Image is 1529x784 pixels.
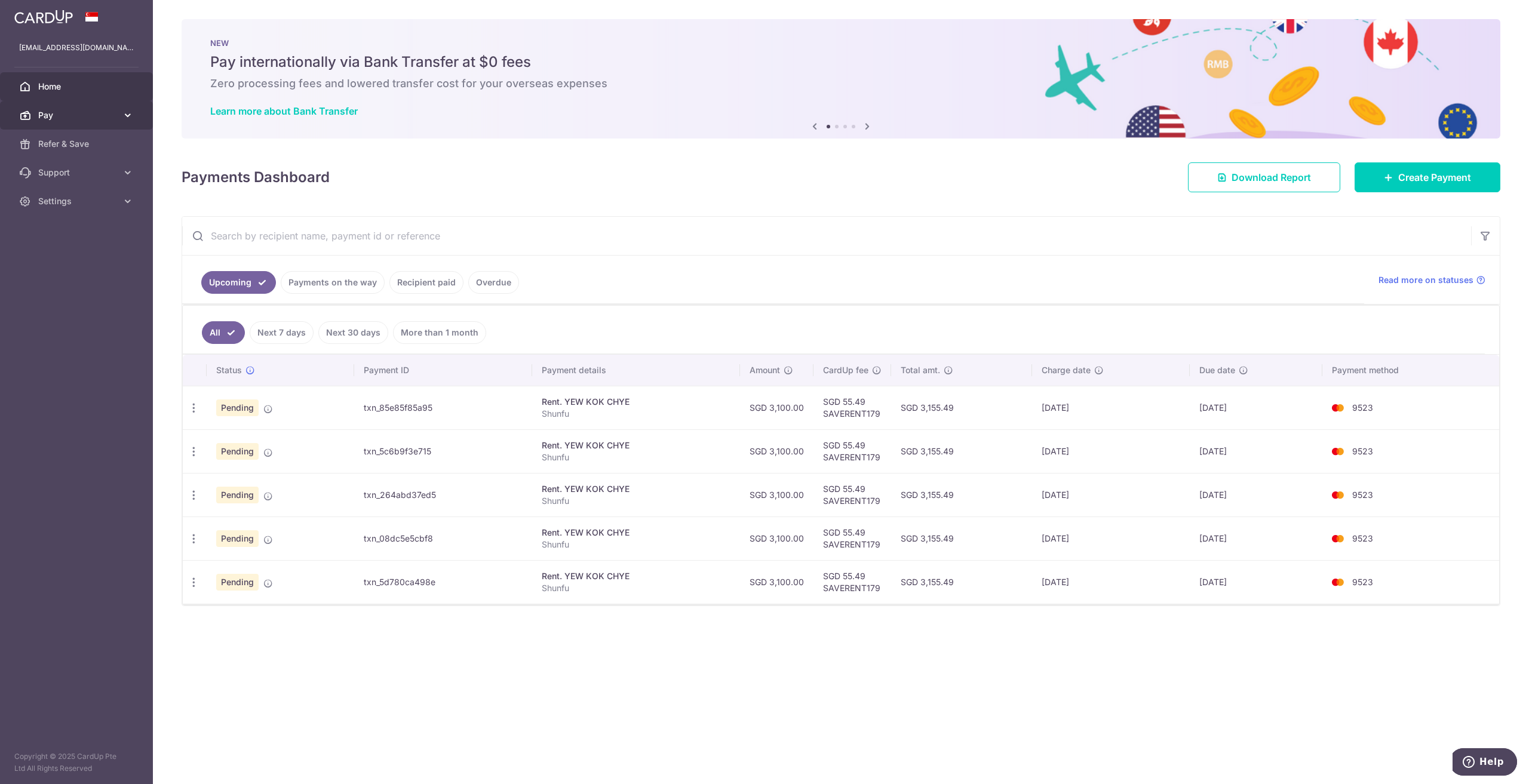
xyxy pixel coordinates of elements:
[182,217,1471,255] input: Search by recipient name, payment id or reference
[813,560,891,604] td: SGD 55.49 SAVERENT179
[202,321,245,344] a: All
[891,516,1031,560] td: SGD 3,155.49
[1032,386,1190,429] td: [DATE]
[891,473,1031,516] td: SGD 3,155.49
[354,355,532,386] th: Payment ID
[210,38,1472,48] p: NEW
[354,429,532,473] td: txn_5c6b9f3e715
[210,76,1472,91] h6: Zero processing fees and lowered transfer cost for your overseas expenses
[542,539,730,551] p: Shunfu
[27,8,51,19] span: Help
[38,81,117,93] span: Home
[216,399,259,416] span: Pending
[216,487,259,503] span: Pending
[1453,748,1517,778] iframe: Opens a widget where you can find more information
[1190,429,1322,473] td: [DATE]
[740,560,813,604] td: SGD 3,100.00
[216,443,259,460] span: Pending
[1352,490,1373,500] span: 9523
[468,271,519,294] a: Overdue
[182,167,330,188] h4: Payments Dashboard
[1378,274,1485,286] a: Read more on statuses
[1032,429,1190,473] td: [DATE]
[1355,162,1500,192] a: Create Payment
[210,105,358,117] a: Learn more about Bank Transfer
[1190,560,1322,604] td: [DATE]
[532,355,740,386] th: Payment details
[354,473,532,516] td: txn_264abd37ed5
[542,483,730,495] div: Rent. YEW KOK CHYE
[740,473,813,516] td: SGD 3,100.00
[813,473,891,516] td: SGD 55.49 SAVERENT179
[542,527,730,539] div: Rent. YEW KOK CHYE
[38,138,117,150] span: Refer & Save
[1352,446,1373,456] span: 9523
[542,408,730,420] p: Shunfu
[1032,560,1190,604] td: [DATE]
[891,560,1031,604] td: SGD 3,155.49
[813,429,891,473] td: SGD 55.49 SAVERENT179
[1190,516,1322,560] td: [DATE]
[542,495,730,507] p: Shunfu
[14,10,73,24] img: CardUp
[1032,473,1190,516] td: [DATE]
[1322,355,1499,386] th: Payment method
[19,42,134,54] p: [EMAIL_ADDRESS][DOMAIN_NAME]
[901,364,940,376] span: Total amt.
[891,429,1031,473] td: SGD 3,155.49
[813,516,891,560] td: SGD 55.49 SAVERENT179
[354,386,532,429] td: txn_85e85f85a95
[1352,402,1373,413] span: 9523
[1042,364,1091,376] span: Charge date
[216,574,259,591] span: Pending
[354,560,532,604] td: txn_5d780ca498e
[542,396,730,408] div: Rent. YEW KOK CHYE
[542,439,730,451] div: Rent. YEW KOK CHYE
[354,516,532,560] td: txn_08dc5e5cbf8
[740,429,813,473] td: SGD 3,100.00
[201,271,276,294] a: Upcoming
[1232,170,1311,185] span: Download Report
[281,271,385,294] a: Payments on the way
[38,167,117,179] span: Support
[1326,401,1350,415] img: Bank Card
[393,321,486,344] a: More than 1 month
[1326,444,1350,459] img: Bank Card
[318,321,388,344] a: Next 30 days
[1199,364,1235,376] span: Due date
[216,530,259,547] span: Pending
[1378,274,1473,286] span: Read more on statuses
[182,19,1500,139] img: Bank transfer banner
[1190,473,1322,516] td: [DATE]
[1032,516,1190,560] td: [DATE]
[823,364,868,376] span: CardUp fee
[740,516,813,560] td: SGD 3,100.00
[740,386,813,429] td: SGD 3,100.00
[1352,533,1373,543] span: 9523
[210,53,1472,72] h5: Pay internationally via Bank Transfer at $0 fees
[1326,488,1350,502] img: Bank Card
[542,451,730,463] p: Shunfu
[1326,575,1350,589] img: Bank Card
[1398,170,1471,185] span: Create Payment
[1190,386,1322,429] td: [DATE]
[750,364,780,376] span: Amount
[389,271,463,294] a: Recipient paid
[38,109,117,121] span: Pay
[542,570,730,582] div: Rent. YEW KOK CHYE
[813,386,891,429] td: SGD 55.49 SAVERENT179
[1188,162,1340,192] a: Download Report
[250,321,314,344] a: Next 7 days
[891,386,1031,429] td: SGD 3,155.49
[216,364,242,376] span: Status
[542,582,730,594] p: Shunfu
[38,195,117,207] span: Settings
[1352,577,1373,587] span: 9523
[1326,531,1350,546] img: Bank Card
